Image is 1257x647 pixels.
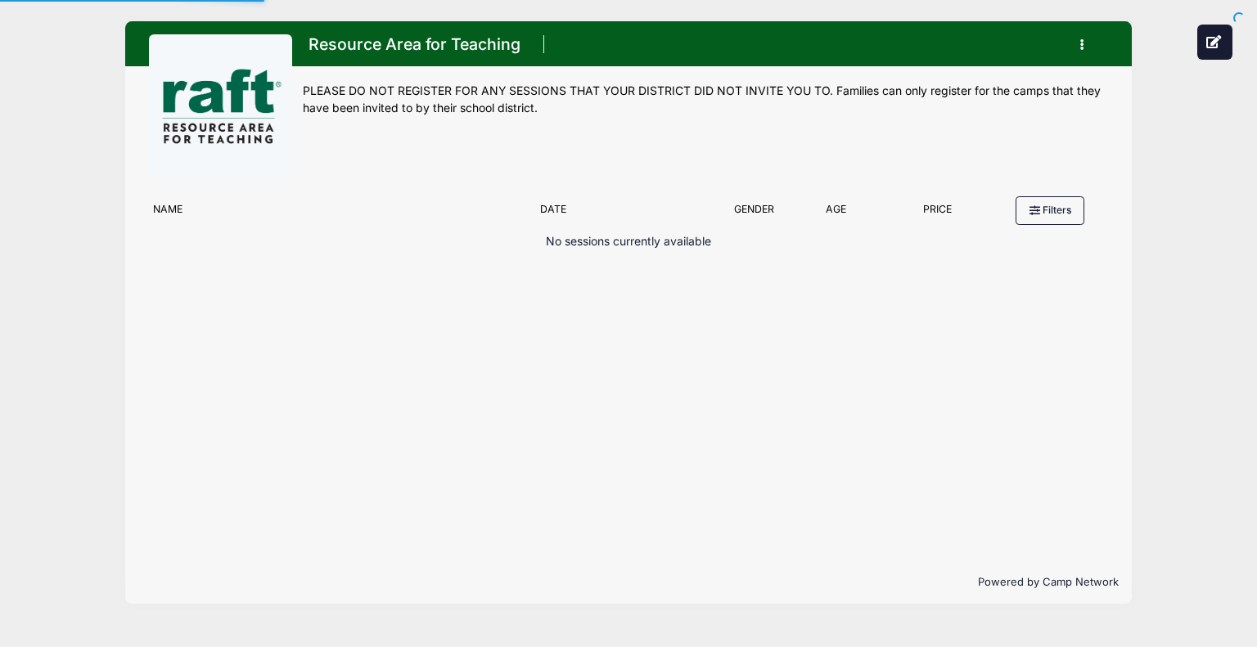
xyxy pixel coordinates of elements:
[1016,196,1084,224] button: Filters
[146,202,532,225] div: Name
[715,202,792,225] div: Gender
[880,202,996,225] div: Price
[546,233,711,250] p: No sessions currently available
[303,30,525,59] h1: Resource Area for Teaching
[532,202,715,225] div: Date
[138,574,1119,591] p: Powered by Camp Network
[793,202,880,225] div: Age
[160,45,282,168] img: logo
[303,83,1108,117] div: PLEASE DO NOT REGISTER FOR ANY SESSIONS THAT YOUR DISTRICT DID NOT INVITE YOU TO. Families can on...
